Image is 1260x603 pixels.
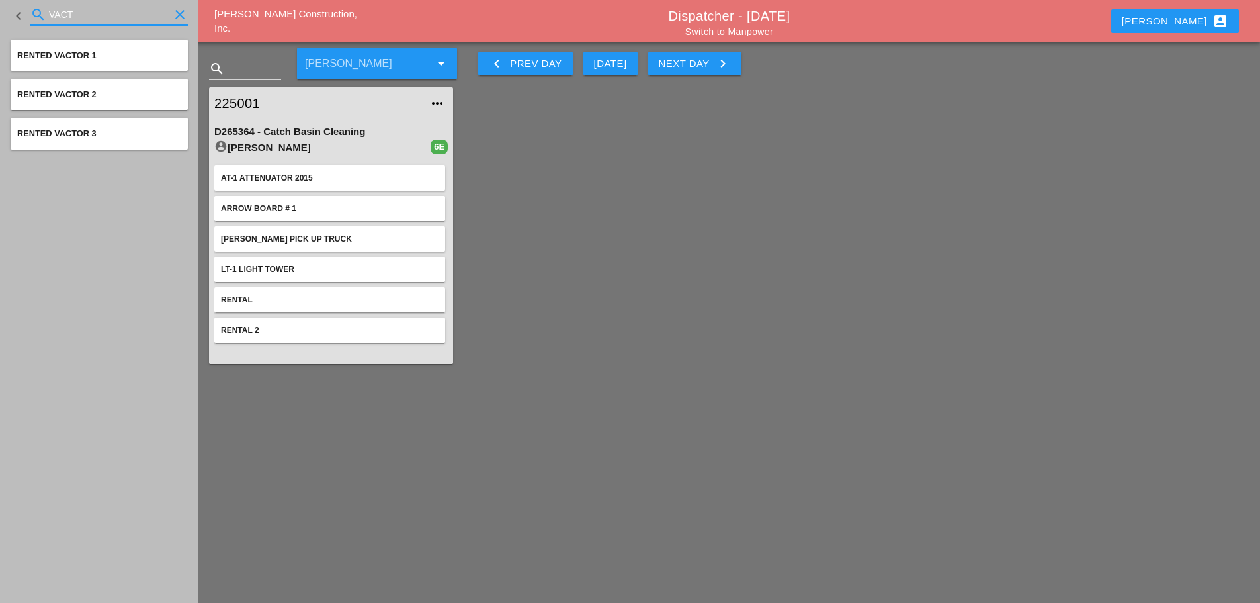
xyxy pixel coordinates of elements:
i: account_circle [214,140,228,153]
div: Prev Day [489,56,562,71]
span: Rented Vactor 1 [17,50,97,60]
div: Arrow Board # 1 [221,203,439,214]
i: search [209,61,225,77]
button: [DATE] [583,52,638,75]
a: Switch to Manpower [685,26,773,37]
div: [DATE] [594,56,627,71]
input: Search for equipment [49,4,169,25]
div: RENTAL [221,294,439,306]
div: LT-1 Light tower [221,263,439,275]
i: account_box [1212,13,1228,29]
div: Rental 2 [221,324,439,336]
span: Rented Vactor 3 [17,128,97,138]
button: Prev Day [478,52,572,75]
a: 225001 [214,93,421,113]
button: [PERSON_NAME] [1111,9,1239,33]
i: more_horiz [429,95,445,111]
div: 6E [431,140,448,154]
div: [PERSON_NAME] [1122,13,1228,29]
button: Next Day [648,52,741,75]
div: Next Day [659,56,731,71]
div: [PERSON_NAME] [214,140,431,156]
i: keyboard_arrow_left [489,56,505,71]
span: Rented Vactor 2 [17,89,97,99]
div: AT-1 Attenuator 2015 [221,172,439,184]
div: [PERSON_NAME] Pick up Truck [221,233,439,245]
i: clear [172,7,188,23]
i: keyboard_arrow_right [715,56,731,71]
div: D265364 - Catch Basin Cleaning [214,124,448,140]
i: search [30,7,46,23]
i: arrow_drop_down [433,56,449,71]
a: Dispatcher - [DATE] [669,9,790,23]
i: keyboard_arrow_left [11,8,26,24]
a: [PERSON_NAME] Construction, Inc. [214,8,357,34]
